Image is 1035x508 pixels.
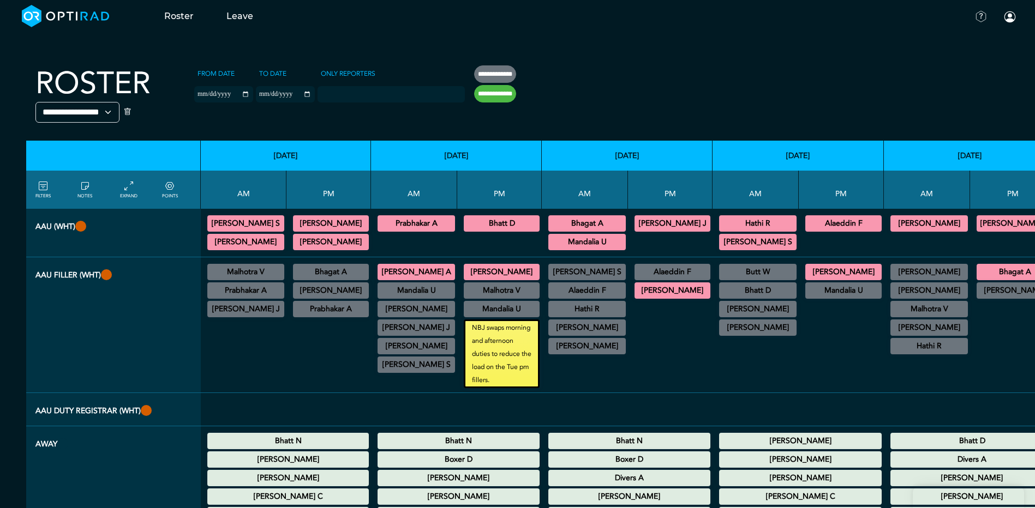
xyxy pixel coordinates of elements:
summary: Alaeddin F [636,265,709,279]
summary: [PERSON_NAME] [892,284,966,297]
div: Annual Leave 00:00 - 23:59 [548,488,710,505]
div: General CT/General MRI/General XR 09:30 - 14:00 [378,338,455,354]
summary: Bhatt N [379,434,538,447]
summary: [PERSON_NAME] [550,321,624,334]
div: CT Trauma & Urgent/MRI Trauma & Urgent 08:30 - 13:30 [890,215,968,232]
summary: Mandalia U [550,235,624,249]
div: General CT/General MRI/General XR 10:30 - 14:00 [890,319,968,336]
summary: [PERSON_NAME] A [379,265,453,279]
div: CT Trauma & Urgent/MRI Trauma & Urgent 09:30 - 13:00 [548,282,626,299]
div: ImE Lead till 1/4/2026 09:00 - 13:00 [890,282,968,299]
th: AM [713,171,799,209]
div: CT Trauma & Urgent/MRI Trauma & Urgent 08:30 - 13:30 [719,234,797,250]
summary: Alaeddin F [550,284,624,297]
summary: [PERSON_NAME] J [379,321,453,334]
summary: [PERSON_NAME] S [209,217,283,230]
div: CT Trauma & Urgent/MRI Trauma & Urgent 13:30 - 18:30 [635,282,710,299]
div: US General Paediatric 09:30 - 13:00 [548,301,626,317]
summary: [PERSON_NAME] [379,471,538,485]
a: show/hide notes [77,180,92,199]
div: CT Trauma & Urgent/MRI Trauma & Urgent 08:30 - 13:30 [548,215,626,232]
summary: Mandalia U [465,303,538,316]
div: CT Trauma & Urgent/MRI Trauma & Urgent 13:30 - 18:30 [464,282,540,299]
label: Only Reporters [318,65,379,82]
div: General CT/General MRI/General XR 08:00 - 13:00 [719,264,797,280]
th: PM [286,171,371,209]
div: Annual Leave 00:00 - 23:59 [719,433,882,449]
div: CT Trauma & Urgent/MRI Trauma & Urgent 13:30 - 18:30 [635,215,710,232]
div: CT Trauma & Urgent/MRI Trauma & Urgent 08:30 - 13:30 [548,234,626,250]
div: CT Trauma & Urgent/MRI Trauma & Urgent 13:30 - 18:30 [293,215,369,232]
summary: Bhagat A [550,217,624,230]
div: General CT/General MRI/General XR 10:00 - 12:30 [548,319,626,336]
summary: [PERSON_NAME] [209,471,367,485]
div: Annual Leave 00:00 - 23:59 [207,451,369,468]
summary: [PERSON_NAME] [379,340,453,353]
summary: Boxer D [379,453,538,466]
summary: [PERSON_NAME] [721,303,795,316]
label: From date [194,65,238,82]
th: PM [457,171,542,209]
summary: [PERSON_NAME] [209,235,283,249]
summary: [PERSON_NAME] [721,434,880,447]
div: Maternity Leave 00:00 - 23:59 [207,488,369,505]
div: Maternity Leave 00:00 - 23:59 [207,470,369,486]
summary: [PERSON_NAME] [465,265,538,279]
th: [DATE] [371,141,542,171]
div: CT Trauma & Urgent/MRI Trauma & Urgent 08:30 - 13:30 [378,215,455,232]
summary: [PERSON_NAME] S [550,265,624,279]
div: General US 09:00 - 12:00 [719,319,797,336]
div: CT Trauma & Urgent/MRI Trauma & Urgent 08:30 - 13:30 [207,234,284,250]
div: General CT/General MRI/General XR 13:30 - 15:00 [293,264,369,280]
div: General CT 11:00 - 12:00 [890,338,968,354]
div: General CT/General MRI/General XR 10:00 - 12:00 [378,356,455,373]
summary: Bhatt N [209,434,367,447]
summary: Prabhakar A [379,217,453,230]
summary: Mandalia U [807,284,880,297]
summary: [PERSON_NAME] J [209,303,283,316]
summary: [PERSON_NAME] [295,235,367,249]
div: CT Trauma & Urgent/MRI Trauma & Urgent 13:30 - 18:30 [805,264,882,280]
summary: Prabhakar A [209,284,283,297]
small: NBJ swaps morning and afternoon duties to reduce the load on the Tue pm fillers. [465,321,538,386]
div: CT Trauma & Urgent/MRI Trauma & Urgent 13:30 - 18:30 [293,234,369,250]
th: AAU Duty Registrar (WHT) [26,393,201,426]
div: ImE Lead till 1/4/2026 11:30 - 15:30 [548,338,626,354]
div: General US 13:00 - 16:30 [635,264,710,280]
div: Annual Leave 00:00 - 23:59 [548,433,710,449]
div: CT Trauma & Urgent/MRI Trauma & Urgent 13:30 - 18:30 [805,282,882,299]
th: AM [201,171,286,209]
summary: [PERSON_NAME] C [209,490,367,503]
div: Maternity Leave 00:00 - 23:59 [378,488,540,505]
div: FLU General Paediatric 14:00 - 15:00 [464,301,540,317]
div: CT Trauma & Urgent/MRI Trauma & Urgent 13:30 - 18:30 [293,282,369,299]
summary: [PERSON_NAME] [295,217,367,230]
summary: Malhotra V [209,265,283,279]
summary: [PERSON_NAME] S [721,235,795,249]
th: [DATE] [713,141,884,171]
summary: Malhotra V [465,284,538,297]
h2: Roster [35,65,151,102]
summary: [PERSON_NAME] S [379,358,453,371]
div: Maternity Leave 00:00 - 23:59 [719,451,882,468]
a: FILTERS [35,180,51,199]
div: Annual Leave 00:00 - 23:59 [719,488,882,505]
div: CT Trauma & Urgent/MRI Trauma & Urgent 13:30 - 18:30 [464,264,540,280]
div: Annual Leave 00:00 - 23:59 [548,451,710,468]
summary: Hathi R [892,340,966,353]
div: Breast 08:00 - 11:00 [548,264,626,280]
div: CT Cardiac 13:30 - 17:00 [293,301,369,317]
summary: [PERSON_NAME] [379,303,453,316]
summary: [PERSON_NAME] [295,284,367,297]
a: collapse/expand entries [120,180,137,199]
summary: Malhotra V [892,303,966,316]
th: PM [799,171,884,209]
div: Annual Leave 00:00 - 23:59 [378,451,540,468]
th: AAU (WHT) [26,209,201,257]
summary: [PERSON_NAME] [209,453,367,466]
summary: [PERSON_NAME] [550,340,624,353]
summary: [PERSON_NAME] J [636,217,709,230]
div: General US/US Diagnostic MSK/US Gynaecology/US Interventional H&N/US Interventional MSK/US Interv... [207,264,284,280]
summary: [PERSON_NAME] [892,265,966,279]
summary: [PERSON_NAME] [721,471,880,485]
